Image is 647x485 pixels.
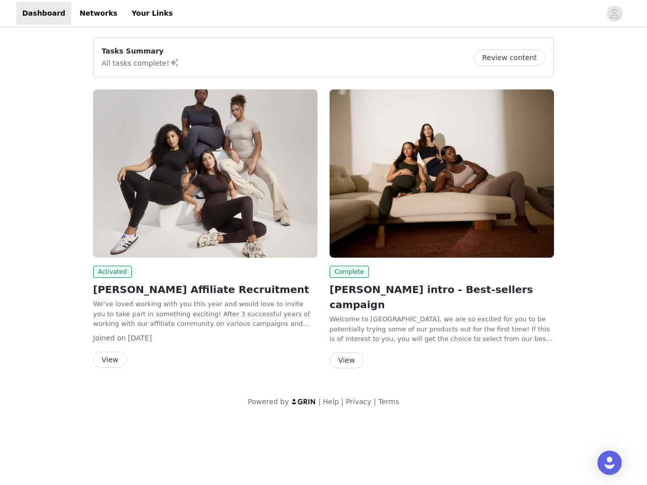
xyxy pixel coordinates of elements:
[474,50,545,66] button: Review content
[378,398,399,406] a: Terms
[374,398,376,406] span: |
[318,398,321,406] span: |
[93,266,132,278] span: Activated
[93,334,126,342] span: Joined on
[330,352,363,368] button: View
[102,57,179,69] p: All tasks complete!
[93,282,317,297] h2: [PERSON_NAME] Affiliate Recruitment
[330,89,554,258] img: LOVALL
[248,398,289,406] span: Powered by
[330,314,554,344] p: Welcome to [GEOGRAPHIC_DATA], we are so excited for you to be potentially trying some of our prod...
[125,2,179,25] a: Your Links
[102,46,179,57] p: Tasks Summary
[323,398,339,406] a: Help
[597,451,622,475] div: Open Intercom Messenger
[610,6,619,22] div: avatar
[128,334,152,342] span: [DATE]
[93,352,127,368] button: View
[73,2,123,25] a: Networks
[93,299,317,329] p: We’ve loved working with you this year and would love to invite you to take part in something exc...
[346,398,372,406] a: Privacy
[93,356,127,364] a: View
[291,398,316,405] img: logo
[341,398,344,406] span: |
[93,89,317,258] img: LOVALL
[330,282,554,312] h2: [PERSON_NAME] intro - Best-sellers campaign
[330,266,369,278] span: Complete
[330,357,363,364] a: View
[16,2,71,25] a: Dashboard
